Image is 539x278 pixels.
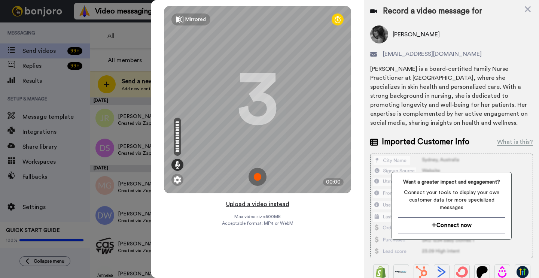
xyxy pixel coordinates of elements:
[249,168,267,186] img: ic_record_start.svg
[224,199,292,209] button: Upload a video instead
[398,189,505,211] span: Connect your tools to display your own customer data for more specialized messages
[382,136,469,148] span: Imported Customer Info
[497,138,533,146] div: What is this?
[436,266,448,278] img: ActiveCampaign
[234,214,281,220] span: Max video size: 500 MB
[415,266,427,278] img: Hubspot
[398,217,505,233] button: Connect now
[395,266,407,278] img: Ontraport
[456,266,468,278] img: ConvertKit
[476,266,488,278] img: Patreon
[222,220,293,226] span: Acceptable format: MP4 or WebM
[323,178,344,186] div: 00:00
[370,64,533,127] div: [PERSON_NAME] is a board-certified Family Nurse Practitioner at [GEOGRAPHIC_DATA], where she spec...
[517,266,529,278] img: GoHighLevel
[398,178,505,186] span: Want a greater impact and engagement?
[174,176,181,184] img: ic_gear.svg
[375,266,387,278] img: Shopify
[237,72,278,128] div: 3
[496,266,508,278] img: Drip
[383,49,482,58] span: [EMAIL_ADDRESS][DOMAIN_NAME]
